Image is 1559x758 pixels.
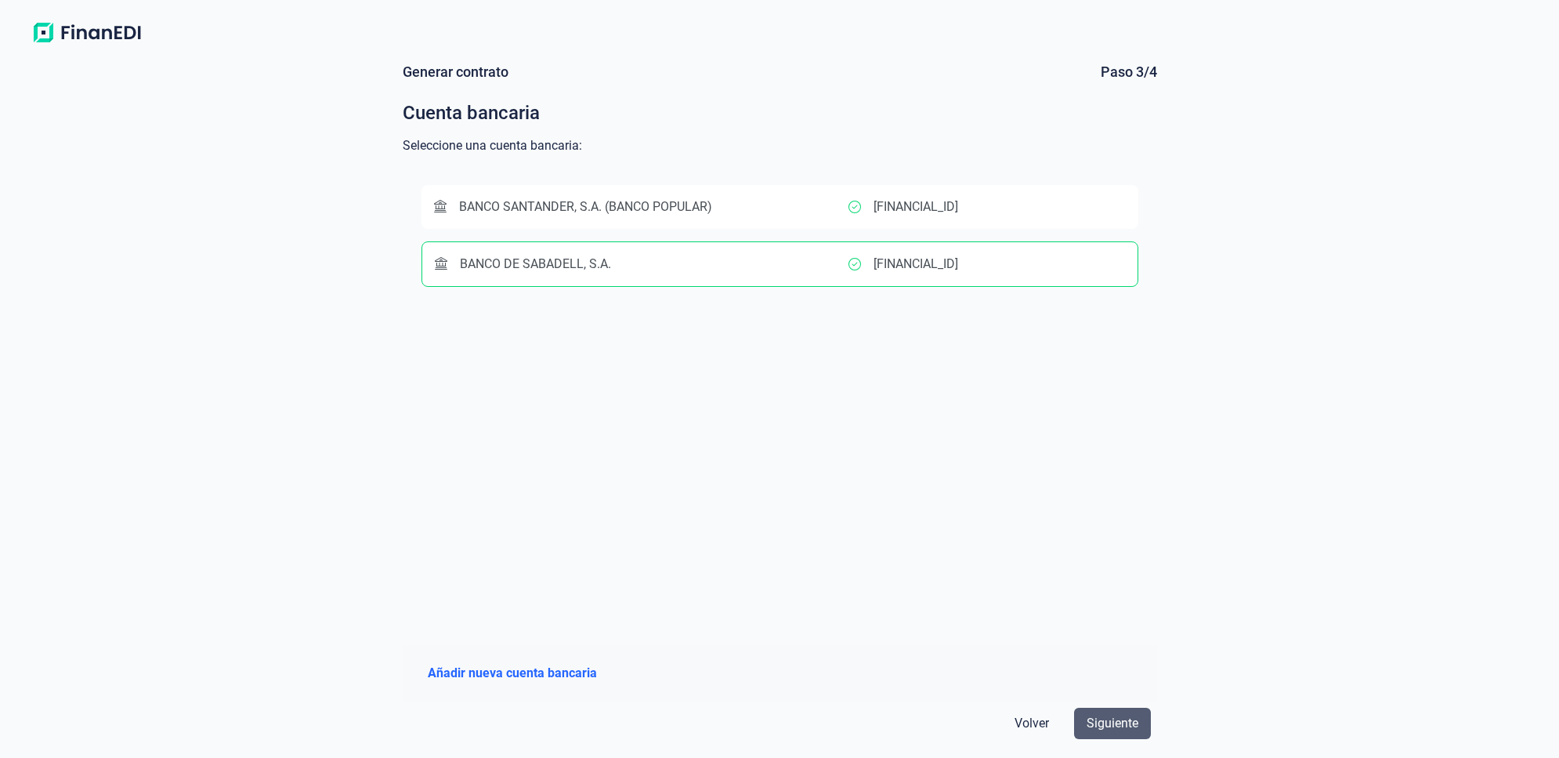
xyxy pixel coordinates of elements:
[403,63,508,82] div: Generar contrato
[403,138,1157,154] div: Seleccione una cuenta bancaria:
[1087,714,1138,733] span: Siguiente
[459,199,712,214] span: BANCO SANTANDER, S.A. (BANCO POPULAR)
[421,241,1138,287] button: BANCO DE SABADELL, S.A.[FINANCIAL_ID]
[1015,714,1049,733] span: Volver
[1101,63,1157,82] div: Paso 3/4
[1074,708,1151,739] button: Siguiente
[1002,708,1062,739] button: Volver
[415,658,609,689] button: Añadir nueva cuenta bancaria
[874,198,958,216] p: [FINANCIAL_ID]
[428,664,597,683] span: Añadir nueva cuenta bancaria
[460,256,611,271] span: BANCO DE SABADELL, S.A.
[421,185,1138,229] button: BANCO SANTANDER, S.A. (BANCO POPULAR)[FINANCIAL_ID]
[25,19,149,47] img: Logo de aplicación
[874,255,958,274] p: [FINANCIAL_ID]
[403,100,1157,125] div: Cuenta bancaria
